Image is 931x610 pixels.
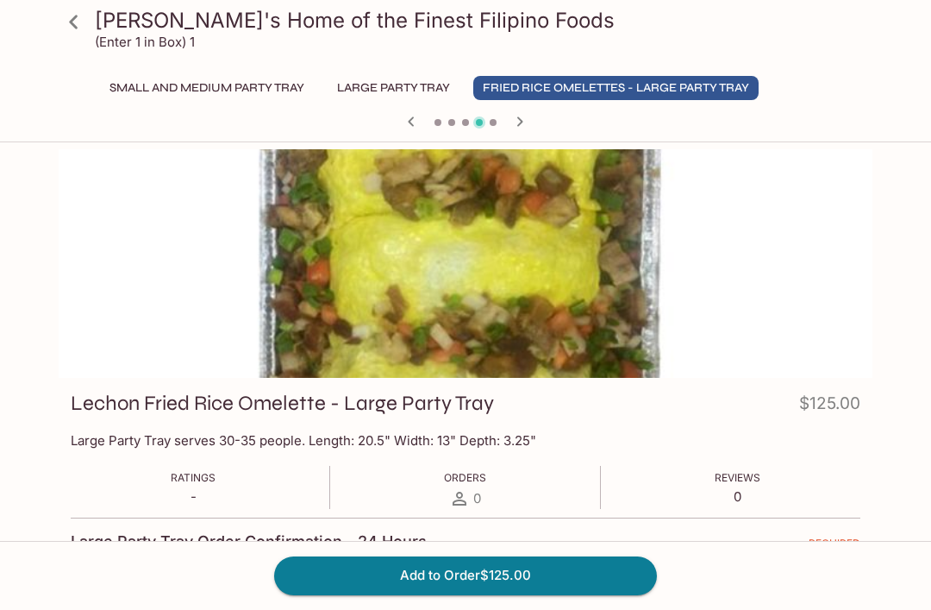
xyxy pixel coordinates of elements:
span: Orders [444,471,486,484]
button: Fried Rice Omelettes - Large Party Tray [473,76,759,100]
p: Large Party Tray serves 30-35 people. Length: 20.5" Width: 13" Depth: 3.25" [71,432,860,449]
button: Add to Order$125.00 [274,557,657,594]
p: 0 [715,488,760,505]
h4: $125.00 [799,390,860,424]
button: Large Party Tray [328,76,459,100]
h3: [PERSON_NAME]'s Home of the Finest Filipino Foods [95,7,865,34]
button: Small and Medium Party Tray [100,76,314,100]
h3: Lechon Fried Rice Omelette - Large Party Tray [71,390,494,417]
span: 0 [473,490,481,506]
span: REQUIRED [809,537,860,557]
span: Reviews [715,471,760,484]
span: Ratings [171,471,216,484]
div: Lechon Fried Rice Omelette - Large Party Tray [59,149,872,378]
p: (Enter 1 in Box) 1 [95,34,195,50]
p: - [171,488,216,505]
h4: Large Party Tray Order Confirmation - 24 Hours [71,532,427,551]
